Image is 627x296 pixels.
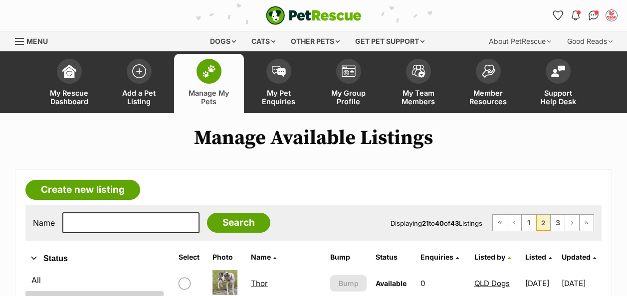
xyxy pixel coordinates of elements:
[466,89,511,106] span: Member Resources
[376,279,407,288] span: Available
[607,10,617,20] img: QLD CATS profile pic
[391,219,482,227] span: Displaying to of Listings
[493,215,507,231] a: First page
[34,54,104,113] a: My Rescue Dashboard
[251,279,268,288] a: Thor
[453,54,523,113] a: Member Resources
[26,37,48,45] span: Menu
[174,54,244,113] a: Manage My Pets
[15,31,55,49] a: Menu
[266,6,362,25] img: logo-e224e6f780fb5917bec1dbf3a21bbac754714ae5b6737aabdf751b685950b380.svg
[562,253,591,261] span: Updated
[266,6,362,25] a: PetRescue
[209,249,246,265] th: Photo
[536,89,581,106] span: Support Help Desk
[525,253,552,261] a: Listed
[481,64,495,78] img: member-resources-icon-8e73f808a243e03378d46382f2149f9095a855e16c252ad45f914b54edf8863c.svg
[187,89,231,106] span: Manage My Pets
[62,64,76,78] img: dashboard-icon-eb2f2d2d3e046f16d808141f083e7271f6b2e854fb5c12c21221c1fb7104beca.svg
[507,215,521,231] a: Previous page
[420,253,459,261] a: Enquiries
[384,54,453,113] a: My Team Members
[435,219,444,227] strong: 40
[339,278,359,289] span: Bump
[450,219,459,227] strong: 43
[551,65,565,77] img: help-desk-icon-fdf02630f3aa405de69fd3d07c3f3aa587a6932b1a1747fa1d2bba05be0121f9.svg
[523,54,593,113] a: Support Help Desk
[203,31,243,51] div: Dogs
[25,252,164,265] button: Status
[550,7,620,23] ul: Account quick links
[536,215,550,231] span: Page 2
[244,54,314,113] a: My Pet Enquiries
[314,54,384,113] a: My Group Profile
[251,253,271,261] span: Name
[251,253,276,261] a: Name
[412,65,425,78] img: team-members-icon-5396bd8760b3fe7c0b43da4ab00e1e3bb1a5d9ba89233759b79545d2d3fc5d0d.svg
[492,214,594,231] nav: Pagination
[117,89,162,106] span: Add a Pet Listing
[562,253,596,261] a: Updated
[175,249,208,265] th: Select
[474,253,511,261] a: Listed by
[474,253,505,261] span: Listed by
[342,65,356,77] img: group-profile-icon-3fa3cf56718a62981997c0bc7e787c4b2cf8bcc04b72c1350f741eb67cf2f40e.svg
[580,215,594,231] a: Last page
[330,275,366,292] button: Bump
[568,7,584,23] button: Notifications
[47,89,92,106] span: My Rescue Dashboard
[551,215,565,231] a: Page 3
[420,253,453,261] span: translation missing: en.admin.listings.index.attributes.enquiries
[207,213,270,233] input: Search
[132,64,146,78] img: add-pet-listing-icon-0afa8454b4691262ce3f59096e99ab1cd57d4a30225e0717b998d2c9b9846f56.svg
[272,66,286,77] img: pet-enquiries-icon-7e3ad2cf08bfb03b45e93fb7055b45f3efa6380592205ae92323e6603595dc1f.svg
[104,54,174,113] a: Add a Pet Listing
[396,89,441,106] span: My Team Members
[244,31,282,51] div: Cats
[202,65,216,78] img: manage-my-pets-icon-02211641906a0b7f246fdf0571729dbe1e7629f14944591b6c1af311fb30b64b.svg
[348,31,431,51] div: Get pet support
[560,31,620,51] div: Good Reads
[474,279,510,288] a: QLD Dogs
[372,249,416,265] th: Status
[25,180,140,200] a: Create new listing
[572,10,580,20] img: notifications-46538b983faf8c2785f20acdc204bb7945ddae34d4c08c2a6579f10ce5e182be.svg
[522,215,536,231] a: Page 1
[565,215,579,231] a: Next page
[256,89,301,106] span: My Pet Enquiries
[422,219,429,227] strong: 21
[482,31,558,51] div: About PetRescue
[604,7,620,23] button: My account
[586,7,602,23] a: Conversations
[284,31,347,51] div: Other pets
[550,7,566,23] a: Favourites
[589,10,599,20] img: chat-41dd97257d64d25036548639549fe6c8038ab92f7586957e7f3b1b290dea8141.svg
[525,253,546,261] span: Listed
[326,249,370,265] th: Bump
[326,89,371,106] span: My Group Profile
[33,218,55,227] label: Name
[25,271,164,289] a: All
